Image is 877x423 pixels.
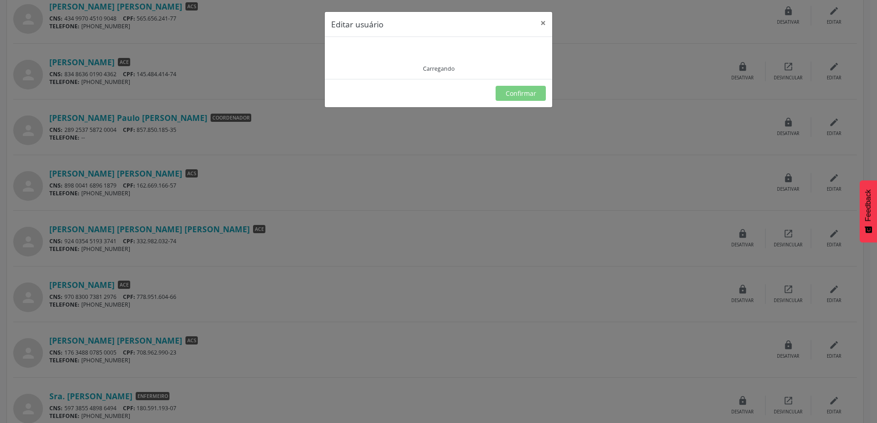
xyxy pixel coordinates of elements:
span: Confirmar [506,89,536,98]
span: Feedback [864,189,872,221]
h5: Editar usuário [331,18,384,30]
div: Carregando [423,65,454,73]
button: Feedback - Mostrar pesquisa [860,180,877,242]
button: Confirmar [496,86,546,101]
button: Close [534,12,552,34]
